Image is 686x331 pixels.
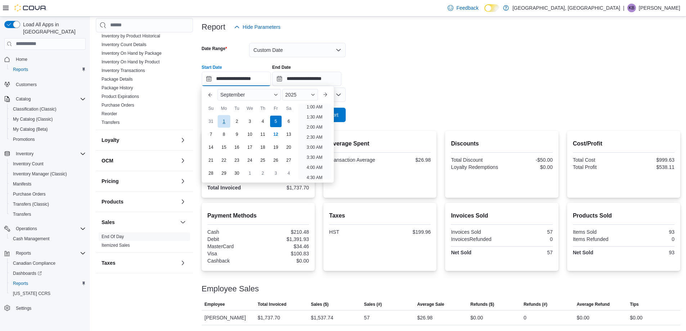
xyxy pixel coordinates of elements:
a: Itemized Sales [102,243,130,248]
div: day-18 [257,142,269,153]
a: Reports [10,65,31,74]
button: Purchase Orders [7,189,89,199]
button: My Catalog (Classic) [7,114,89,124]
div: 93 [625,229,674,235]
span: Settings [16,305,31,311]
a: Settings [13,304,34,313]
div: day-8 [218,129,230,140]
button: Sales [102,219,177,226]
a: Promotions [10,135,38,144]
li: 1:30 AM [304,113,325,121]
button: Custom Date [249,43,346,57]
h2: Products Sold [573,211,674,220]
div: $0.00 [260,258,309,264]
div: day-15 [218,142,230,153]
button: Cash Management [7,234,89,244]
a: Purchase Orders [102,103,134,108]
span: Package Details [102,76,133,82]
div: 57 [503,229,553,235]
div: 0 [625,236,674,242]
span: Promotions [10,135,86,144]
a: Inventory by Product Historical [102,33,160,39]
p: | [623,4,624,12]
span: Reorder [102,111,117,117]
div: $1,391.93 [260,236,309,242]
span: 2025 [285,92,296,98]
span: Manifests [13,181,31,187]
div: $199.96 [381,229,431,235]
span: Sales (#) [364,301,382,307]
span: Inventory Count Details [102,42,147,48]
div: day-23 [231,155,243,166]
button: Loyalty [179,136,187,144]
button: Inventory Manager (Classic) [7,169,89,179]
span: Employee [205,301,225,307]
span: Transfers [10,210,86,219]
div: Items Sold [573,229,622,235]
div: day-28 [205,167,217,179]
div: Cash [207,229,257,235]
span: Refunds (#) [524,301,547,307]
button: Taxes [179,259,187,267]
div: day-11 [257,129,269,140]
h3: Employee Sales [202,285,259,293]
span: Transfers (Classic) [13,201,49,207]
span: Washington CCRS [10,289,86,298]
span: Catalog [13,95,86,103]
button: Reports [1,248,89,258]
span: KB [629,4,635,12]
span: Reports [13,281,28,286]
li: 3:30 AM [304,153,325,162]
button: Classification (Classic) [7,104,89,114]
a: My Catalog (Beta) [10,125,51,134]
span: Inventory Count [10,160,86,168]
div: Total Profit [573,164,622,170]
span: Purchase Orders [13,191,46,197]
span: Package History [102,85,133,91]
span: End Of Day [102,234,124,240]
span: Reports [13,67,28,72]
h2: Taxes [329,211,431,220]
h2: Average Spent [329,139,431,148]
div: day-14 [205,142,217,153]
button: Inventory Count [7,159,89,169]
button: Inventory [13,149,36,158]
button: Pricing [179,177,187,185]
p: [GEOGRAPHIC_DATA], [GEOGRAPHIC_DATA] [512,4,620,12]
div: day-20 [283,142,295,153]
div: day-29 [218,167,230,179]
span: Customers [16,82,37,88]
ul: Time [298,103,331,180]
button: Products [179,197,187,206]
a: Dashboards [7,268,89,278]
button: Loyalty [102,137,177,144]
h2: Payment Methods [207,211,309,220]
div: day-19 [270,142,282,153]
div: $0.00 [577,313,589,322]
button: Sales [179,218,187,227]
button: Home [1,54,89,64]
div: Total Cost [573,157,622,163]
a: Purchase Orders [10,190,49,198]
div: Fr [270,103,282,114]
div: day-2 [231,116,243,127]
span: Canadian Compliance [10,259,86,268]
span: Cash Management [10,234,86,243]
span: My Catalog (Beta) [13,126,48,132]
div: day-25 [257,155,269,166]
span: Purchase Orders [10,190,86,198]
div: Button. Open the year selector. 2025 is currently selected. [282,89,318,100]
button: Reports [7,64,89,75]
span: Transfers (Classic) [10,200,86,209]
a: Product Expirations [102,94,139,99]
img: Cova [14,4,47,12]
div: day-2 [257,167,269,179]
div: day-1 [218,115,230,128]
div: day-4 [257,116,269,127]
span: [US_STATE] CCRS [13,291,50,296]
div: $100.83 [260,251,309,256]
div: 0 [503,236,553,242]
strong: Net Sold [573,250,593,255]
span: Customers [13,80,86,89]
